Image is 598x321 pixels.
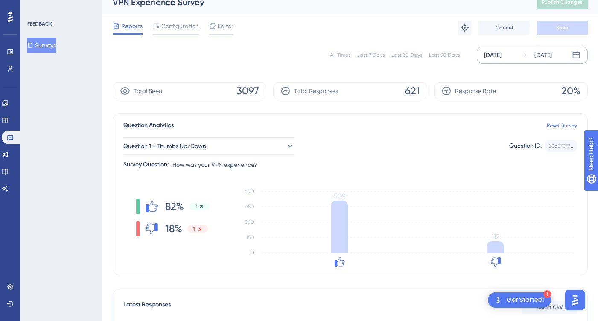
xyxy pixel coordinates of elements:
div: [DATE] [484,50,502,60]
tspan: 150 [246,234,254,240]
a: Reset Survey [547,122,577,129]
div: Open Get Started! checklist, remaining modules: 1 [488,292,551,308]
button: Save [537,21,588,35]
tspan: 450 [245,204,254,210]
tspan: 112 [492,233,499,241]
button: Question 1 - Thumbs Up/Down [123,137,294,155]
span: 82% [165,200,184,213]
tspan: 300 [245,219,254,225]
span: Latest Responses [123,300,171,315]
span: 20% [561,84,580,98]
span: Editor [218,21,233,31]
div: Last 30 Days [391,52,422,58]
div: FEEDBACK [27,20,52,27]
div: Last 90 Days [429,52,460,58]
div: Question ID: [509,140,542,152]
div: 1 [543,290,551,298]
span: Response Rate [455,86,496,96]
span: How was your VPN experience? [172,160,257,170]
tspan: 0 [251,250,254,256]
span: 1 [193,225,195,232]
div: Get Started! [507,295,544,305]
span: Question 1 - Thumbs Up/Down [123,141,206,151]
span: Need Help? [20,2,53,12]
div: All Times [330,52,350,58]
tspan: 600 [245,188,254,194]
span: 1 [195,203,197,210]
span: Question Analytics [123,120,174,131]
div: 28c57577... [549,143,573,149]
div: Last 7 Days [357,52,385,58]
span: Configuration [161,21,199,31]
span: 621 [405,84,420,98]
div: [DATE] [534,50,552,60]
button: Surveys [27,38,56,53]
span: Total Seen [134,86,162,96]
span: Cancel [496,24,513,31]
span: Export CSV [536,304,563,311]
div: Survey Question: [123,160,169,170]
tspan: 509 [334,192,345,200]
button: Export CSV [522,301,577,314]
span: Total Responses [294,86,338,96]
iframe: UserGuiding AI Assistant Launcher [562,287,588,313]
span: Save [556,24,568,31]
span: 18% [165,222,182,236]
span: Reports [121,21,143,31]
img: launcher-image-alternative-text [493,295,503,305]
button: Cancel [478,21,530,35]
span: 3097 [236,84,259,98]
